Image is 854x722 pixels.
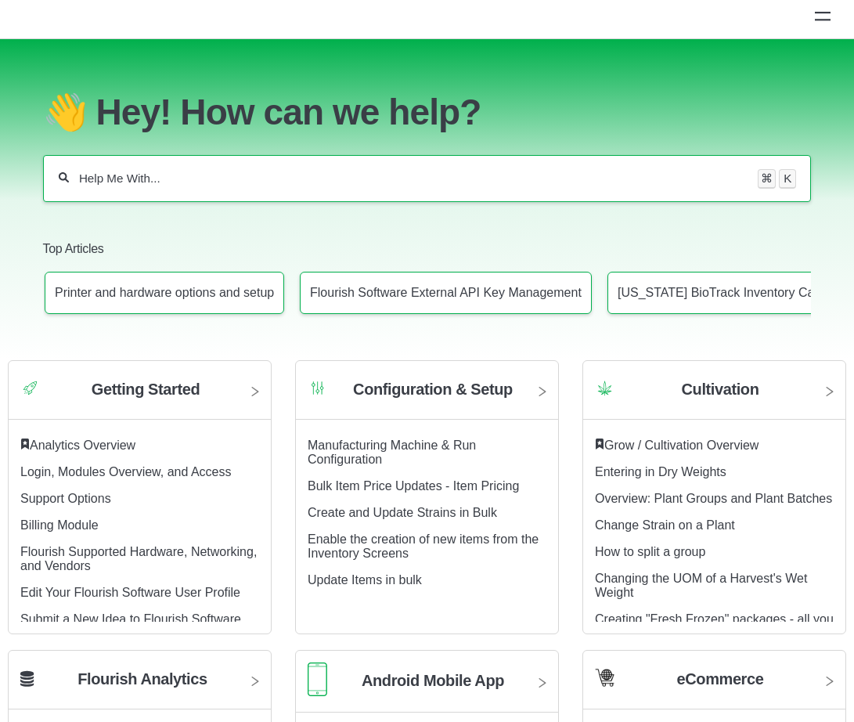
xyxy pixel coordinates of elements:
[308,506,497,519] a: Create and Update Strains in Bulk article
[20,439,259,453] div: ​
[595,492,832,505] a: Overview: Plant Groups and Plant Batches article
[20,465,231,478] a: Login, Modules Overview, and Access article
[815,11,831,27] a: Mobile navigation
[362,672,504,690] h2: Android Mobile App
[682,381,759,399] h2: Cultivation
[43,91,812,133] h1: 👋 Hey! How can we help?
[296,662,558,713] a: Category icon Android Mobile App
[55,286,274,300] p: Printer and hardware options and setup
[20,9,27,29] img: Flourish Help Center Logo
[308,439,476,466] a: Manufacturing Machine & Run Configuration article
[9,662,271,709] a: Flourish Analytics
[20,612,241,626] a: Submit a New Idea to Flourish Software article
[677,670,764,688] h2: eCommerce
[308,662,327,696] img: Category icon
[353,381,513,399] h2: Configuration & Setup
[308,532,539,560] a: Enable the creation of new items from the Inventory Screens article
[43,217,812,329] section: Top Articles
[92,381,200,399] h2: Getting Started
[77,670,207,688] h2: Flourish Analytics
[43,240,812,258] h2: Top Articles
[308,479,519,493] a: Bulk Item Price Updates - Item Pricing article
[308,573,422,587] a: Update Items in bulk article
[758,169,776,188] kbd: ⌘
[310,286,582,300] p: Flourish Software External API Key Management
[20,545,257,572] a: Flourish Supported Hardware, Networking, and Vendors article
[595,465,726,478] a: Entering in Dry Weights article
[595,439,834,453] div: ​
[758,169,796,188] div: Keyboard shortcut for search
[595,668,614,688] img: Category icon
[779,169,796,188] kbd: K
[595,612,834,640] a: Creating "Fresh Frozen" packages - all you need to know article
[20,378,40,398] img: Category icon
[20,518,99,532] a: Billing Module article
[300,272,592,314] a: Article: Flourish Software External API Key Management
[604,439,759,452] a: Grow / Cultivation Overview article
[308,378,327,398] img: Category icon
[595,572,807,599] a: Changing the UOM of a Harvest's Wet Weight article
[583,373,845,420] a: Category icon Cultivation
[595,545,705,558] a: How to split a group article
[9,373,271,420] a: Category icon Getting Started
[20,439,30,449] svg: Featured
[30,439,135,452] a: Analytics Overview article
[595,518,735,532] a: Change Strain on a Plant article
[45,272,284,314] a: Article: Printer and hardware options and setup
[20,586,240,599] a: Edit Your Flourish Software User Profile article
[595,378,614,398] img: Category icon
[583,662,845,709] a: Category icon eCommerce
[296,373,558,420] a: Category icon Configuration & Setup
[20,492,111,505] a: Support Options article
[595,439,604,449] svg: Featured
[77,171,749,186] input: Help Me With...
